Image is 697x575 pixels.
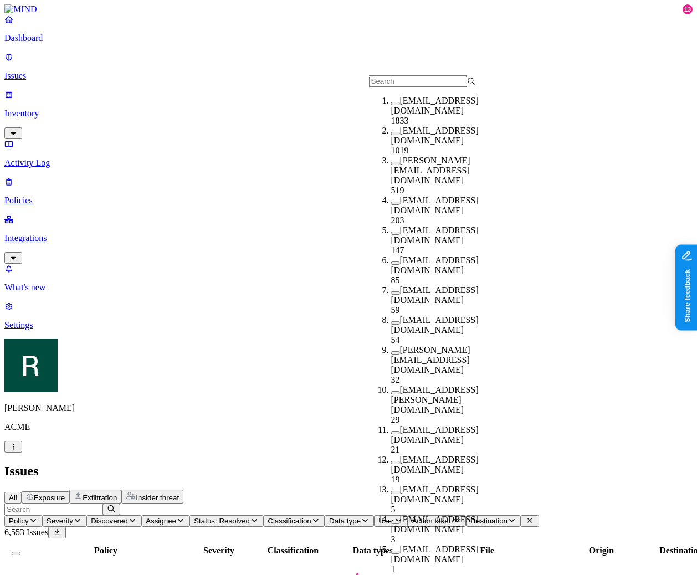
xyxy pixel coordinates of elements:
[4,403,693,413] p: [PERSON_NAME]
[391,285,479,305] label: [EMAIL_ADDRESS][DOMAIN_NAME]
[9,517,29,525] span: Policy
[329,517,361,525] span: Data type
[391,385,479,414] label: [EMAIL_ADDRESS][PERSON_NAME][DOMAIN_NAME]
[391,485,479,504] label: [EMAIL_ADDRESS][DOMAIN_NAME]
[4,90,693,137] a: Inventory
[28,546,183,556] div: Policy
[4,264,693,292] a: What's new
[391,505,396,514] span: 5
[391,475,400,484] span: 19
[4,33,693,43] p: Dashboard
[4,177,693,206] a: Policies
[391,245,404,255] span: 147
[683,4,693,14] div: 13
[4,422,693,432] p: ACME
[391,186,404,195] span: 519
[391,515,479,534] label: [EMAIL_ADDRESS][DOMAIN_NAME]
[391,126,479,145] label: [EMAIL_ADDRESS][DOMAIN_NAME]
[391,335,400,345] span: 54
[391,535,396,544] span: 3
[47,517,73,525] span: Severity
[4,109,693,119] p: Inventory
[4,527,48,537] span: 6,553 Issues
[268,517,311,525] span: Classification
[4,301,693,330] a: Settings
[4,464,693,479] h2: Issues
[4,504,102,515] input: Search
[391,156,470,185] label: [PERSON_NAME][EMAIL_ADDRESS][DOMAIN_NAME]
[4,139,693,168] a: Activity Log
[391,545,479,564] label: [EMAIL_ADDRESS][DOMAIN_NAME]
[34,494,65,502] span: Exposure
[4,52,693,81] a: Issues
[4,214,693,262] a: Integrations
[334,546,412,556] div: Data types
[391,445,400,454] span: 21
[146,517,176,525] span: Assignee
[391,415,400,424] span: 29
[391,275,400,285] span: 85
[391,455,479,474] label: [EMAIL_ADDRESS][DOMAIN_NAME]
[4,320,693,330] p: Settings
[4,14,693,43] a: Dashboard
[562,546,640,556] div: Origin
[369,75,467,87] input: Search
[391,345,470,374] label: [PERSON_NAME][EMAIL_ADDRESS][DOMAIN_NAME]
[4,4,693,14] a: MIND
[391,305,400,315] span: 59
[391,375,400,384] span: 32
[391,96,479,115] label: [EMAIL_ADDRESS][DOMAIN_NAME]
[9,494,17,502] span: All
[391,564,396,574] span: 1
[4,158,693,168] p: Activity Log
[391,225,479,245] label: [EMAIL_ADDRESS][DOMAIN_NAME]
[391,116,409,125] span: 1833
[391,146,409,155] span: 1019
[194,517,250,525] span: Status: Resolved
[391,315,479,335] label: [EMAIL_ADDRESS][DOMAIN_NAME]
[4,233,693,243] p: Integrations
[4,339,58,392] img: Ron Rabinovich
[391,196,479,215] label: [EMAIL_ADDRESS][DOMAIN_NAME]
[391,425,479,444] label: [EMAIL_ADDRESS][DOMAIN_NAME]
[4,4,37,14] img: MIND
[254,546,332,556] div: Classification
[83,494,117,502] span: Exfiltration
[4,71,693,81] p: Issues
[391,215,404,225] span: 203
[4,196,693,206] p: Policies
[391,255,479,275] label: [EMAIL_ADDRESS][DOMAIN_NAME]
[91,517,128,525] span: Discovered
[12,552,20,555] button: Select all
[136,494,179,502] span: Insider threat
[186,546,252,556] div: Severity
[4,283,693,292] p: What's new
